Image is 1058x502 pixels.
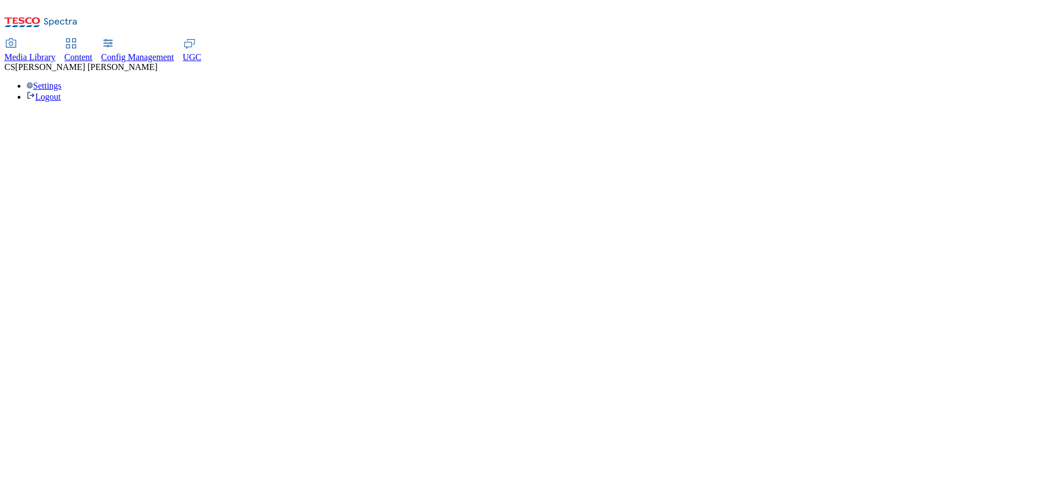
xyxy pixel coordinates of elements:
[64,52,93,62] span: Content
[26,81,62,90] a: Settings
[101,52,174,62] span: Config Management
[64,39,93,62] a: Content
[183,39,202,62] a: UGC
[4,62,15,72] span: CS
[183,52,202,62] span: UGC
[101,39,174,62] a: Config Management
[4,52,56,62] span: Media Library
[26,92,61,101] a: Logout
[4,39,56,62] a: Media Library
[15,62,158,72] span: [PERSON_NAME] [PERSON_NAME]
